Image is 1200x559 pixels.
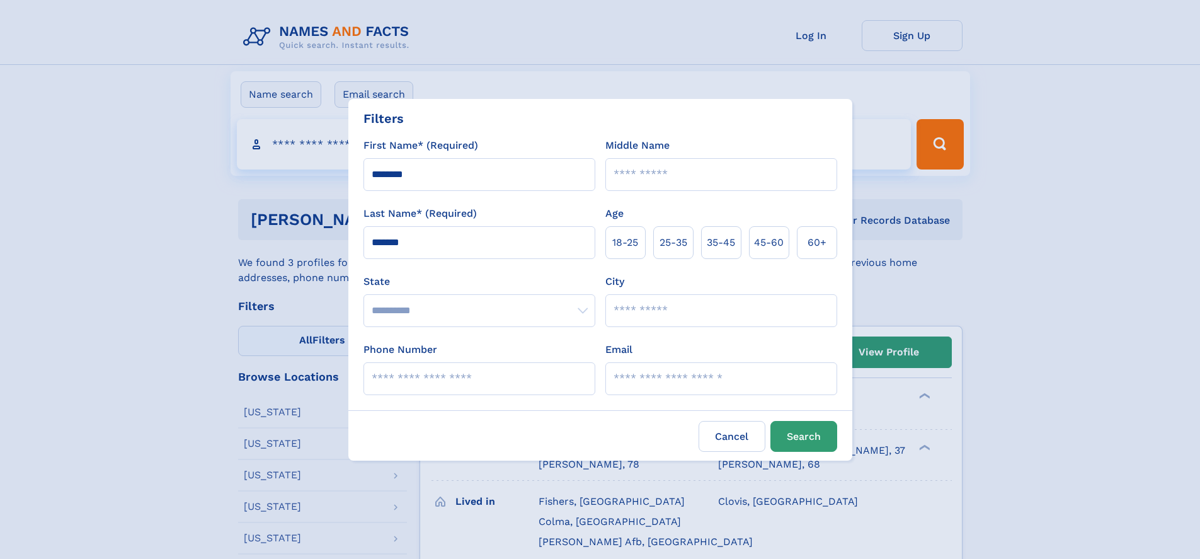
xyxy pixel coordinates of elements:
[612,235,638,250] span: 18‑25
[605,342,632,357] label: Email
[808,235,826,250] span: 60+
[363,274,595,289] label: State
[605,206,624,221] label: Age
[363,206,477,221] label: Last Name* (Required)
[707,235,735,250] span: 35‑45
[605,138,670,153] label: Middle Name
[754,235,784,250] span: 45‑60
[660,235,687,250] span: 25‑35
[363,138,478,153] label: First Name* (Required)
[770,421,837,452] button: Search
[605,274,624,289] label: City
[699,421,765,452] label: Cancel
[363,342,437,357] label: Phone Number
[363,109,404,128] div: Filters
